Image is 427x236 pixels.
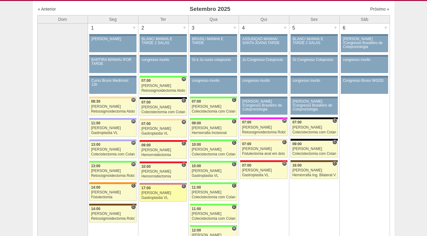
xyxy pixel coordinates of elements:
div: + [383,24,388,31]
span: 11:00 [91,121,100,125]
div: [PERSON_NAME] [141,127,185,131]
a: Congresso Bruno WGDD [341,78,388,94]
div: 3 [189,24,198,33]
span: 10:00 [192,142,201,147]
div: Key: Aviso [341,55,388,57]
a: C 07:00 [PERSON_NAME] Fistulectomia anal em dois tempos [240,141,287,158]
span: Consultório [232,183,236,188]
a: C 09:00 [PERSON_NAME] Hemorroidectomia [140,142,187,159]
span: 07:00 [242,163,251,167]
div: Key: Brasil [190,97,237,98]
div: Key: Brasil [140,76,187,78]
div: Key: Aviso [190,76,237,78]
div: + [333,24,338,31]
span: 07:00 [141,78,151,83]
div: [PERSON_NAME] [141,170,185,174]
div: Colecistectomia com Colangiografia VL [192,110,235,113]
a: C 07:00 [PERSON_NAME] Colecistectomia com Colangiografia VL [290,119,338,136]
div: [PERSON_NAME] [242,168,286,172]
div: Key: Blanc [290,117,338,119]
div: congresso murilo [343,58,386,62]
div: [PERSON_NAME] [192,190,235,194]
div: Gi Congresso Coloprocto [293,58,336,62]
div: [PERSON_NAME] [192,169,235,173]
div: BARTIRA MANHÃ/ IFOR TARDE [91,58,134,66]
div: Key: Pro Matre [240,117,287,119]
div: Retossigmoidectomia Robótica [91,217,135,221]
span: 11:00 [192,185,201,190]
a: C 10:00 [PERSON_NAME] Gastroplastia VL [190,163,237,180]
span: Hospital [232,226,236,231]
div: [PERSON_NAME] [91,169,135,173]
div: ASSUNÇÃO MANHÃ/ SANTA JOANA TARDE [242,37,285,45]
div: 6 [340,24,349,33]
div: Colecistectomia com Colangiografia VL [141,110,185,114]
span: Hospital [131,140,136,145]
a: C 07:00 [PERSON_NAME] Colecistectomia com Colangiografia VL [190,98,237,115]
div: Key: Assunção [240,160,287,162]
div: Key: Blanc [290,139,338,141]
div: Fistulectomia anal em dois tempos [242,152,286,156]
span: 14:00 [91,207,100,211]
div: Key: Bartira [140,119,187,120]
span: Consultório [232,97,236,102]
div: [PERSON_NAME] [292,147,336,151]
div: Key: Aviso [341,76,388,78]
div: Hemorroidectomia [141,174,185,178]
div: Congresso Bruno WGDD [343,79,386,83]
div: Colecistectomia com Colangiografia VL [192,195,235,199]
span: 07:00 [292,120,302,124]
div: Key: Brasil [190,225,237,227]
span: Hospital [282,118,287,123]
div: Ju Congresso Coloprocto [242,58,285,62]
div: [PERSON_NAME] [192,105,235,109]
a: [PERSON_NAME] /Congresso Brasileiro de Coloproctologia [290,98,338,115]
div: Curso Bruno Medtronic 13h [91,79,134,87]
div: Colecistectomia com Colangiografia VL [292,152,336,156]
a: C 10:00 [PERSON_NAME] Colecistectomia com Colangiografia VL [190,141,237,158]
div: [PERSON_NAME] /Congresso Brasileiro de Coloproctologia [293,100,336,112]
div: Key: São Luiz - SCS [89,182,136,184]
span: 11:00 [192,207,201,211]
div: Key: Santa Joana [89,204,136,206]
div: Colecistectomia com Colangiografia VL [91,152,135,156]
span: 09:00 [292,142,302,146]
a: C 09:00 [PERSON_NAME] Herniorrafia Incisional [190,120,237,137]
a: H 08:30 [PERSON_NAME] Retossigmoidectomia Abdominal VL [89,98,136,115]
div: + [132,24,137,31]
span: Consultório [332,118,337,123]
div: Key: Aviso [140,55,187,57]
a: congresso murilo [240,78,287,94]
a: congresso murilo [190,78,237,94]
span: Consultório [282,140,287,145]
div: [PERSON_NAME] [91,190,135,194]
div: + [283,24,288,31]
div: Retossigmoidectomia Robótica [91,174,135,178]
div: 5 [289,24,299,33]
div: Colecistectomia com Colangiografia VL [292,130,336,134]
div: BLANC/ MANHÃ E TARDE 2 SALAS [142,37,185,45]
div: Key: Aviso [240,76,287,78]
a: C 09:00 [PERSON_NAME] Colecistectomia com Colangiografia VL [290,141,338,158]
span: Consultório [181,141,186,146]
h3: Setembro 2025 [122,5,298,14]
div: Key: Aviso [240,34,287,36]
a: C 17:00 [PERSON_NAME] Gastroplastia VL [140,185,187,202]
span: Hospital [131,119,136,124]
div: Key: Aviso [240,97,287,98]
div: Gastroplastia VL [192,174,235,178]
span: 16:00 [292,163,302,167]
div: BLANC/ MANHÃ E TARDE 2 SALAS [293,37,336,45]
div: Herniorrafia Ing. Bilateral VL [292,173,336,177]
a: congresso murilo [341,57,388,73]
span: Hospital [131,162,136,167]
span: Consultório [181,184,186,189]
span: 13:00 [91,142,100,147]
span: 09:00 [141,143,151,147]
div: Key: Aviso [290,34,338,36]
div: Retossigmoidectomia Abdominal VL [91,110,135,113]
div: Key: Christóvão da Gama [89,118,136,120]
span: 17:00 [141,186,151,190]
div: Key: Assunção [140,140,187,142]
div: + [182,24,187,31]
